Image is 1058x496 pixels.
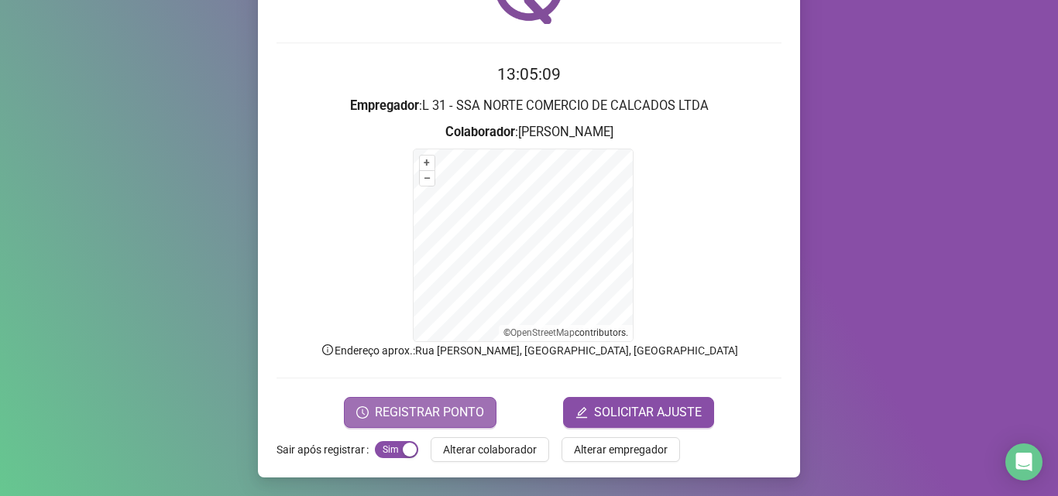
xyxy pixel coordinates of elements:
a: OpenStreetMap [510,327,575,338]
span: Alterar empregador [574,441,668,458]
span: edit [575,406,588,419]
li: © contributors. [503,327,628,338]
span: REGISTRAR PONTO [375,403,484,422]
strong: Empregador [350,98,419,113]
button: – [420,171,435,186]
span: clock-circle [356,406,369,419]
button: REGISTRAR PONTO [344,397,496,428]
button: editSOLICITAR AJUSTE [563,397,714,428]
button: Alterar empregador [562,437,680,462]
label: Sair após registrar [277,437,375,462]
button: Alterar colaborador [431,437,549,462]
h3: : [PERSON_NAME] [277,122,781,142]
span: info-circle [321,343,335,357]
p: Endereço aprox. : Rua [PERSON_NAME], [GEOGRAPHIC_DATA], [GEOGRAPHIC_DATA] [277,342,781,359]
time: 13:05:09 [497,65,561,84]
div: Open Intercom Messenger [1005,443,1043,481]
strong: Colaborador [445,125,515,139]
button: + [420,156,435,170]
span: Alterar colaborador [443,441,537,458]
h3: : L 31 - SSA NORTE COMERCIO DE CALCADOS LTDA [277,96,781,116]
span: SOLICITAR AJUSTE [594,403,702,422]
